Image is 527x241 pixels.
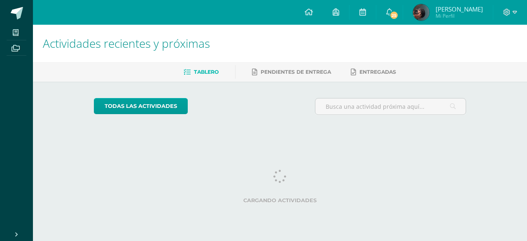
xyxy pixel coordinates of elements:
img: 6ec9e2f86f1f33a9c28bb0b5bc64a6c0.png [413,4,429,21]
span: [PERSON_NAME] [436,5,483,13]
a: todas las Actividades [94,98,188,114]
span: Mi Perfil [436,12,483,19]
span: 25 [389,11,399,20]
span: Actividades recientes y próximas [43,35,210,51]
input: Busca una actividad próxima aquí... [315,98,466,115]
span: Pendientes de entrega [261,69,331,75]
a: Pendientes de entrega [252,66,331,79]
label: Cargando actividades [94,197,466,204]
a: Entregadas [351,66,396,79]
span: Entregadas [359,69,396,75]
span: Tablero [194,69,219,75]
a: Tablero [184,66,219,79]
